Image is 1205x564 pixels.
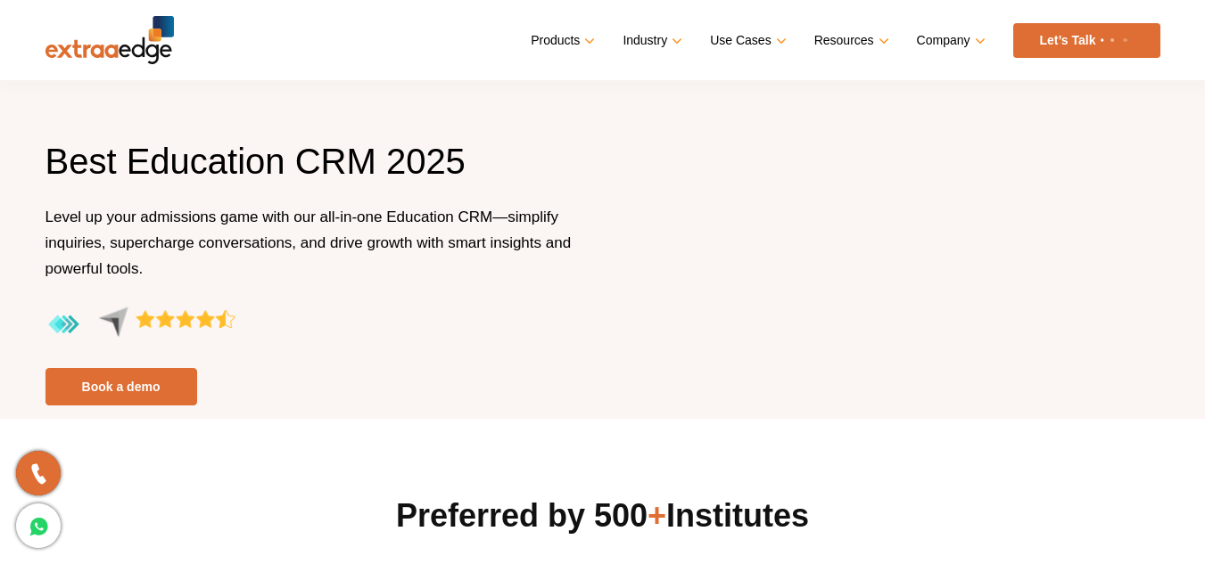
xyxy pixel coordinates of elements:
[45,208,572,277] span: Level up your admissions game with our all-in-one Education CRM—simplify inquiries, supercharge c...
[710,28,782,53] a: Use Cases
[45,138,590,204] h1: Best Education CRM 2025
[648,497,666,534] span: +
[814,28,886,53] a: Resources
[623,28,679,53] a: Industry
[531,28,591,53] a: Products
[45,495,1160,537] h2: Preferred by 500 Institutes
[1013,23,1160,58] a: Let’s Talk
[45,307,235,343] img: aggregate-rating-by-users
[45,368,197,405] a: Book a demo
[917,28,982,53] a: Company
